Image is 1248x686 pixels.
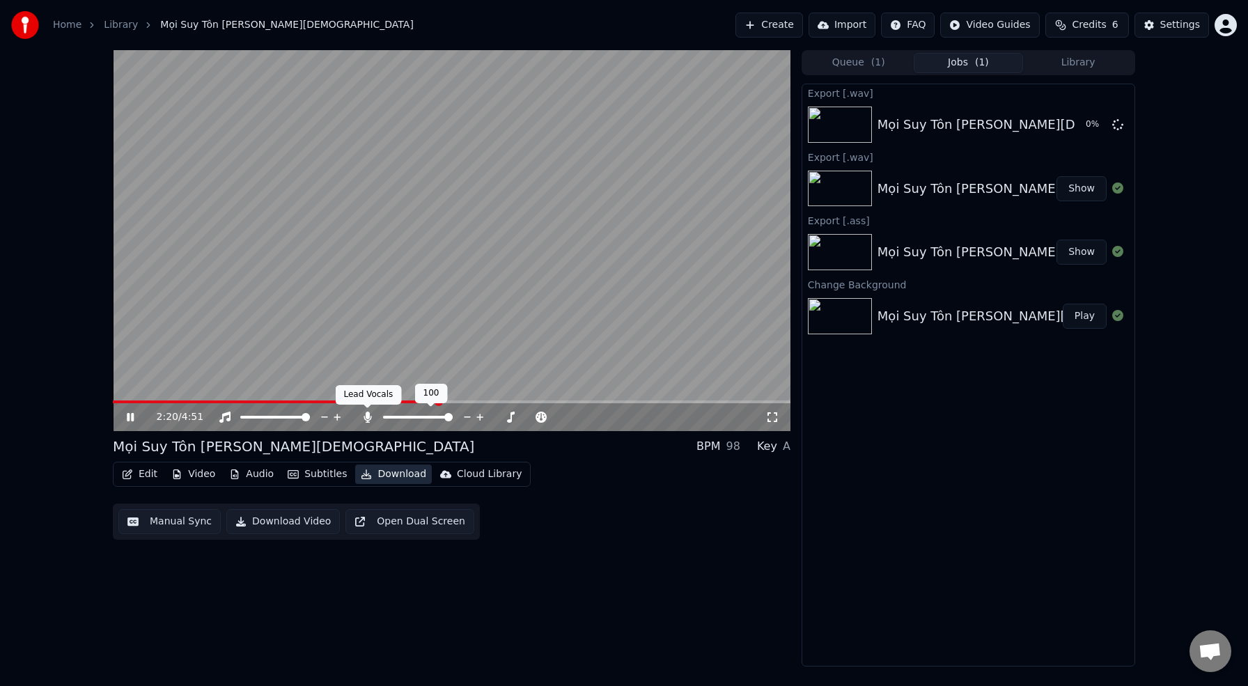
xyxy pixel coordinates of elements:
[182,410,203,424] span: 4:51
[415,384,448,403] div: 100
[940,13,1039,38] button: Video Guides
[809,13,875,38] button: Import
[166,465,221,484] button: Video
[802,212,1134,228] div: Export [.ass]
[877,242,1203,262] div: Mọi Suy Tôn [PERSON_NAME][DEMOGRAPHIC_DATA]
[802,276,1134,293] div: Change Background
[160,18,414,32] span: Mọi Suy Tôn [PERSON_NAME][DEMOGRAPHIC_DATA]
[224,465,279,484] button: Audio
[113,437,474,456] div: Mọi Suy Tôn [PERSON_NAME][DEMOGRAPHIC_DATA]
[1160,18,1200,32] div: Settings
[345,509,474,534] button: Open Dual Screen
[1189,630,1231,672] a: Open chat
[783,438,790,455] div: A
[157,410,190,424] div: /
[975,56,989,70] span: ( 1 )
[226,509,340,534] button: Download Video
[1045,13,1129,38] button: Credits6
[1134,13,1209,38] button: Settings
[118,509,221,534] button: Manual Sync
[696,438,720,455] div: BPM
[802,148,1134,165] div: Export [.wav]
[804,53,914,73] button: Queue
[1023,53,1133,73] button: Library
[53,18,81,32] a: Home
[1056,176,1107,201] button: Show
[11,11,39,39] img: youka
[802,84,1134,101] div: Export [.wav]
[457,467,522,481] div: Cloud Library
[1086,119,1107,130] div: 0 %
[1112,18,1118,32] span: 6
[877,306,1203,326] div: Mọi Suy Tôn [PERSON_NAME][DEMOGRAPHIC_DATA]
[355,465,432,484] button: Download
[881,13,935,38] button: FAQ
[1056,240,1107,265] button: Show
[914,53,1024,73] button: Jobs
[757,438,777,455] div: Key
[871,56,885,70] span: ( 1 )
[1063,304,1107,329] button: Play
[877,179,1203,198] div: Mọi Suy Tôn [PERSON_NAME][DEMOGRAPHIC_DATA]
[735,13,803,38] button: Create
[726,438,740,455] div: 98
[157,410,178,424] span: 2:20
[877,115,1203,134] div: Mọi Suy Tôn [PERSON_NAME][DEMOGRAPHIC_DATA]
[53,18,414,32] nav: breadcrumb
[282,465,352,484] button: Subtitles
[336,385,402,405] div: Lead Vocals
[104,18,138,32] a: Library
[1072,18,1106,32] span: Credits
[116,465,163,484] button: Edit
